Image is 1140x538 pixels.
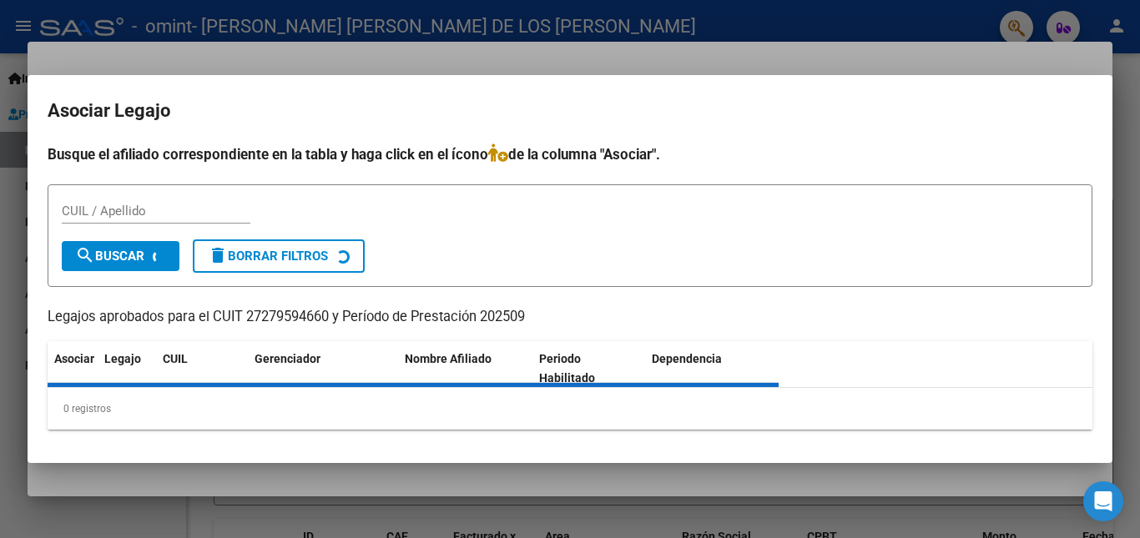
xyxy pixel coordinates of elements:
div: 0 registros [48,388,1092,430]
mat-icon: delete [208,245,228,265]
datatable-header-cell: CUIL [156,341,248,396]
span: Buscar [75,249,144,264]
mat-icon: search [75,245,95,265]
h2: Asociar Legajo [48,95,1092,127]
span: Asociar [54,352,94,365]
span: Nombre Afiliado [405,352,492,365]
button: Borrar Filtros [193,239,365,273]
h4: Busque el afiliado correspondiente en la tabla y haga click en el ícono de la columna "Asociar". [48,143,1092,165]
datatable-header-cell: Gerenciador [248,341,398,396]
span: Legajo [104,352,141,365]
datatable-header-cell: Nombre Afiliado [398,341,532,396]
span: Gerenciador [255,352,320,365]
div: Open Intercom Messenger [1083,481,1123,521]
span: CUIL [163,352,188,365]
datatable-header-cell: Periodo Habilitado [532,341,645,396]
datatable-header-cell: Dependencia [645,341,779,396]
p: Legajos aprobados para el CUIT 27279594660 y Período de Prestación 202509 [48,307,1092,328]
button: Buscar [62,241,179,271]
span: Dependencia [652,352,722,365]
span: Periodo Habilitado [539,352,595,385]
datatable-header-cell: Asociar [48,341,98,396]
span: Borrar Filtros [208,249,328,264]
datatable-header-cell: Legajo [98,341,156,396]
